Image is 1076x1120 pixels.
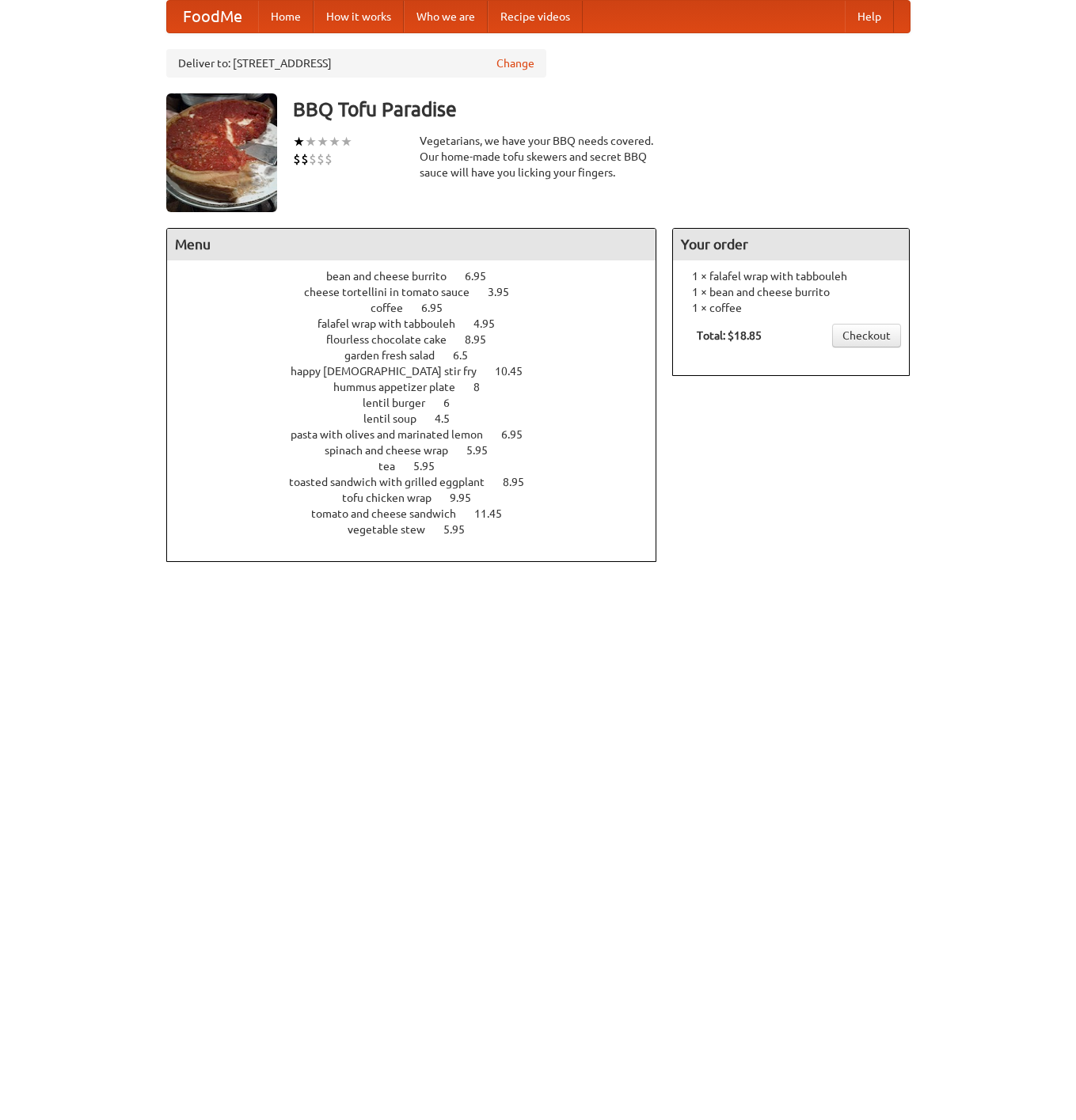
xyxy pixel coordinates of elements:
[293,150,301,168] li: $
[166,49,546,78] div: Deliver to: [STREET_ADDRESS]
[291,428,499,441] span: pasta with olives and marinated lemon
[363,412,479,425] a: lentil soup 4.5
[311,507,531,520] a: tomato and cheese sandwich 11.45
[325,444,464,457] span: spinach and cheese wrap
[167,1,258,32] a: FoodMe
[681,300,901,316] li: 1 × coffee
[474,507,518,520] span: 11.45
[317,150,325,168] li: $
[404,1,488,32] a: Who we are
[845,1,894,32] a: Help
[363,397,479,409] a: lentil burger 6
[488,286,525,298] span: 3.95
[326,333,515,346] a: flourless chocolate cake 8.95
[333,381,471,393] span: hummus appetizer plate
[371,302,419,314] span: coffee
[473,317,511,330] span: 4.95
[488,1,583,32] a: Recipe videos
[371,302,472,314] a: coffee 6.95
[326,270,515,283] a: bean and cheese burrito 6.95
[293,133,305,150] li: ★
[673,229,909,260] h4: Your order
[317,133,329,150] li: ★
[258,1,314,32] a: Home
[326,333,462,346] span: flourless chocolate cake
[378,460,464,473] a: tea 5.95
[363,412,432,425] span: lentil soup
[363,397,441,409] span: lentil burger
[681,284,901,300] li: 1 × bean and cheese burrito
[344,349,451,362] span: garden fresh salad
[681,268,901,284] li: 1 × falafel wrap with tabbouleh
[495,365,538,378] span: 10.45
[289,476,553,488] a: toasted sandwich with grilled eggplant 8.95
[291,365,552,378] a: happy [DEMOGRAPHIC_DATA] stir fry 10.45
[291,428,552,441] a: pasta with olives and marinated lemon 6.95
[348,523,494,536] a: vegetable stew 5.95
[501,428,538,441] span: 6.95
[348,523,441,536] span: vegetable stew
[413,460,451,473] span: 5.95
[301,150,309,168] li: $
[496,55,534,71] a: Change
[311,507,472,520] span: tomato and cheese sandwich
[344,349,497,362] a: garden fresh salad 6.5
[340,133,352,150] li: ★
[465,333,502,346] span: 8.95
[289,476,500,488] span: toasted sandwich with grilled eggplant
[167,229,656,260] h4: Menu
[325,444,517,457] a: spinach and cheese wrap 5.95
[326,270,462,283] span: bean and cheese burrito
[473,381,496,393] span: 8
[435,412,466,425] span: 4.5
[421,302,458,314] span: 6.95
[832,324,901,347] a: Checkout
[503,476,540,488] span: 8.95
[304,286,485,298] span: cheese tortellini in tomato sauce
[450,492,487,504] span: 9.95
[317,317,524,330] a: falafel wrap with tabbouleh 4.95
[329,133,340,150] li: ★
[317,317,471,330] span: falafel wrap with tabbouleh
[420,133,657,180] div: Vegetarians, we have your BBQ needs covered. Our home-made tofu skewers and secret BBQ sauce will...
[291,365,492,378] span: happy [DEMOGRAPHIC_DATA] stir fry
[342,492,447,504] span: tofu chicken wrap
[453,349,484,362] span: 6.5
[305,133,317,150] li: ★
[309,150,317,168] li: $
[333,381,509,393] a: hummus appetizer plate 8
[342,492,500,504] a: tofu chicken wrap 9.95
[314,1,404,32] a: How it works
[325,150,333,168] li: $
[443,397,466,409] span: 6
[293,93,911,125] h3: BBQ Tofu Paradise
[304,286,538,298] a: cheese tortellini in tomato sauce 3.95
[166,93,277,212] img: angular.jpg
[466,444,504,457] span: 5.95
[465,270,502,283] span: 6.95
[378,460,411,473] span: tea
[697,329,762,342] b: Total: $18.85
[443,523,481,536] span: 5.95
